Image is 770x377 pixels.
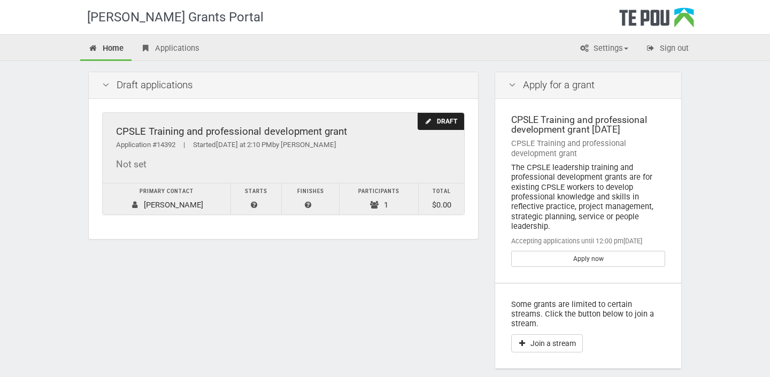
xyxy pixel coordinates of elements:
[418,113,464,130] div: Draft
[637,37,697,61] a: Sign out
[511,115,665,135] div: CPSLE Training and professional development grant [DATE]
[339,183,418,215] td: 1
[571,37,636,61] a: Settings
[511,299,665,329] p: Some grants are limited to certain streams. Click the button below to join a stream.
[619,7,694,34] div: Te Pou Logo
[424,186,459,197] div: Total
[108,186,225,197] div: Primary contact
[116,126,451,137] div: CPSLE Training and professional development grant
[511,236,665,246] div: Accepting applications until 12:00 pm[DATE]
[89,72,478,99] div: Draft applications
[116,140,451,151] div: Application #14392 Started by [PERSON_NAME]
[116,159,451,170] div: Not set
[419,183,465,215] td: $0.00
[175,141,193,149] span: |
[216,141,272,149] span: [DATE] at 2:10 PM
[236,186,276,197] div: Starts
[80,37,132,61] a: Home
[511,139,665,158] div: CPSLE Training and professional development grant
[511,163,665,231] div: The CPSLE leadership training and professional development grants are for existing CPSLE workers ...
[511,334,583,352] button: Join a stream
[103,183,231,215] td: [PERSON_NAME]
[133,37,207,61] a: Applications
[287,186,333,197] div: Finishes
[511,251,665,267] a: Apply now
[345,186,413,197] div: Participants
[495,72,681,99] div: Apply for a grant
